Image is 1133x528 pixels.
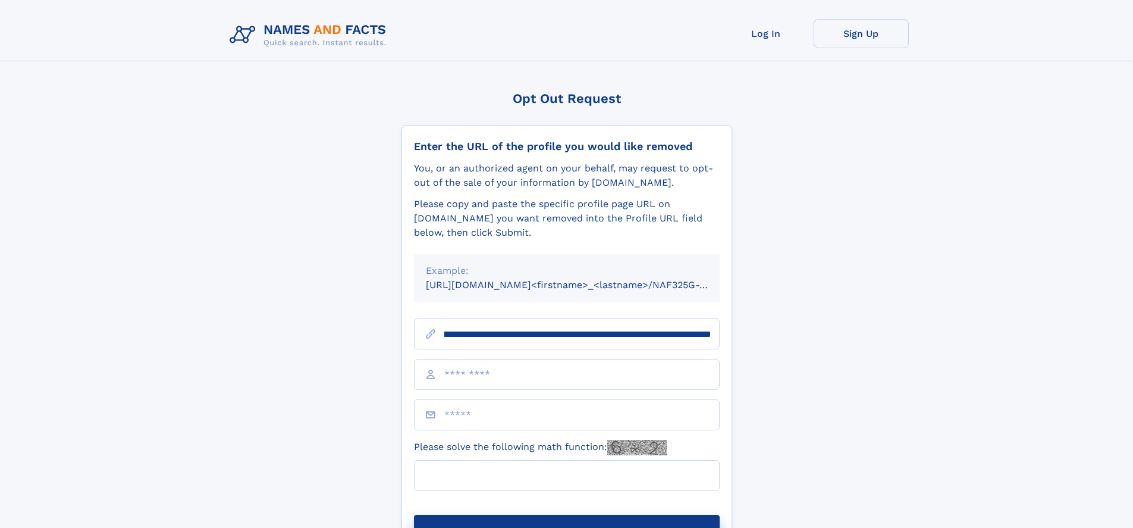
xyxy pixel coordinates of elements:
[426,264,708,278] div: Example:
[718,19,814,48] a: Log In
[414,197,720,240] div: Please copy and paste the specific profile page URL on [DOMAIN_NAME] you want removed into the Pr...
[414,140,720,153] div: Enter the URL of the profile you would like removed
[814,19,909,48] a: Sign Up
[225,19,396,51] img: Logo Names and Facts
[426,279,742,290] small: [URL][DOMAIN_NAME]<firstname>_<lastname>/NAF325G-xxxxxxxx
[414,161,720,190] div: You, or an authorized agent on your behalf, may request to opt-out of the sale of your informatio...
[414,440,667,455] label: Please solve the following math function:
[401,91,732,106] div: Opt Out Request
